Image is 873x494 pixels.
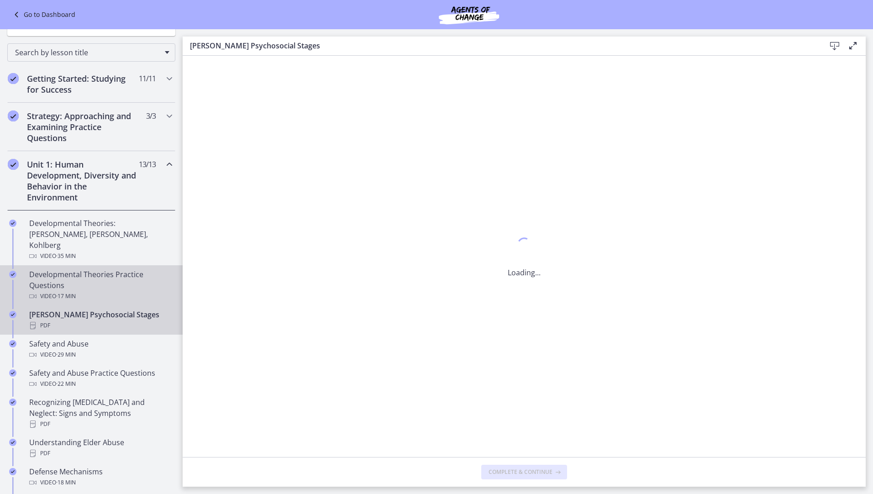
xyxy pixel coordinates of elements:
[29,251,172,262] div: Video
[508,267,541,278] p: Loading...
[489,468,552,476] span: Complete & continue
[27,73,138,95] h2: Getting Started: Studying for Success
[481,465,567,479] button: Complete & continue
[29,338,172,360] div: Safety and Abuse
[56,349,76,360] span: · 29 min
[29,477,172,488] div: Video
[56,251,76,262] span: · 35 min
[9,439,16,446] i: Completed
[29,437,172,459] div: Understanding Elder Abuse
[7,43,175,62] div: Search by lesson title
[29,397,172,430] div: Recognizing [MEDICAL_DATA] and Neglect: Signs and Symptoms
[27,159,138,203] h2: Unit 1: Human Development, Diversity and Behavior in the Environment
[414,4,524,26] img: Agents of Change
[11,9,75,20] a: Go to Dashboard
[29,309,172,331] div: [PERSON_NAME] Psychosocial Stages
[9,399,16,406] i: Completed
[9,311,16,318] i: Completed
[9,369,16,377] i: Completed
[8,110,19,121] i: Completed
[29,320,172,331] div: PDF
[8,73,19,84] i: Completed
[29,349,172,360] div: Video
[9,468,16,475] i: Completed
[29,291,172,302] div: Video
[56,291,76,302] span: · 17 min
[9,220,16,227] i: Completed
[8,159,19,170] i: Completed
[9,271,16,278] i: Completed
[29,368,172,389] div: Safety and Abuse Practice Questions
[29,269,172,302] div: Developmental Theories Practice Questions
[29,448,172,459] div: PDF
[9,340,16,347] i: Completed
[139,73,156,84] span: 11 / 11
[27,110,138,143] h2: Strategy: Approaching and Examining Practice Questions
[56,477,76,488] span: · 18 min
[146,110,156,121] span: 3 / 3
[29,218,172,262] div: Developmental Theories: [PERSON_NAME], [PERSON_NAME], Kohlberg
[56,378,76,389] span: · 22 min
[29,378,172,389] div: Video
[29,419,172,430] div: PDF
[15,47,160,58] span: Search by lesson title
[139,159,156,170] span: 13 / 13
[190,40,811,51] h3: [PERSON_NAME] Psychosocial Stages
[508,235,541,256] div: 1
[29,466,172,488] div: Defense Mechanisms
